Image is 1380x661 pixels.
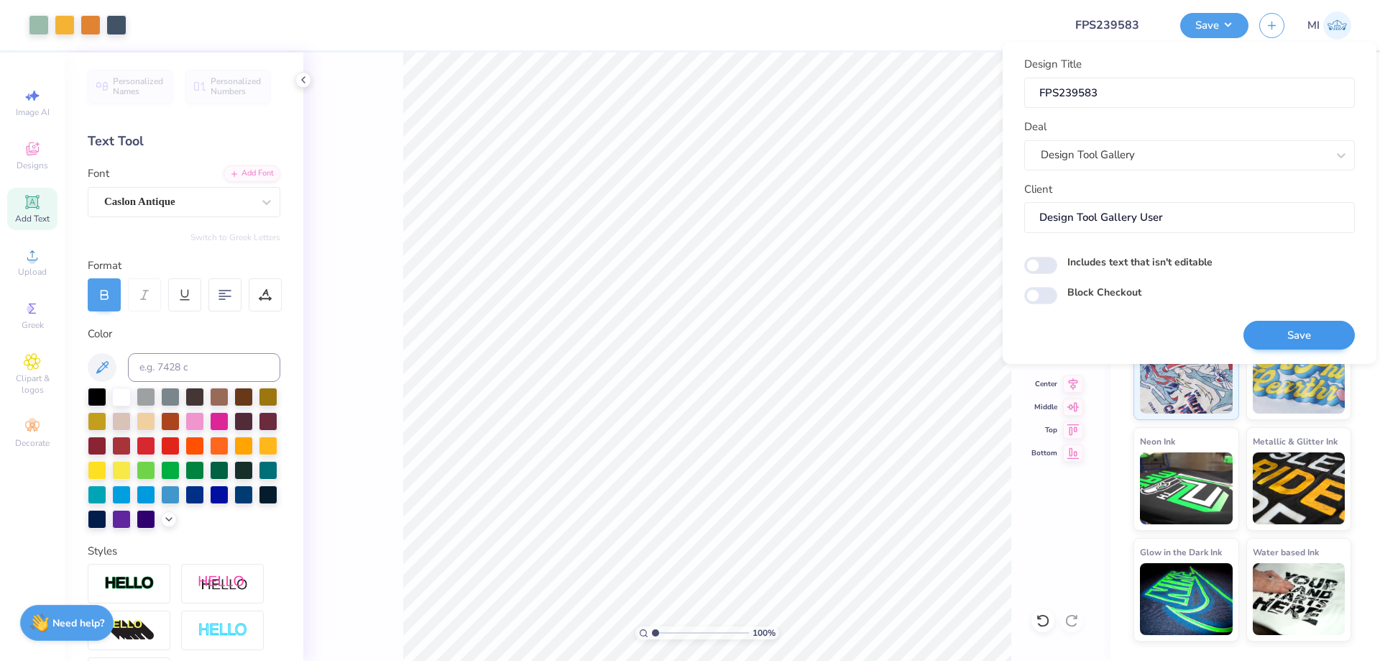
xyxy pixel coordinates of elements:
[88,543,280,560] div: Styles
[1323,12,1351,40] img: Mark Isaac
[1024,181,1052,198] label: Client
[1253,563,1345,635] img: Water based Ink
[1024,56,1082,73] label: Design Title
[16,106,50,118] span: Image AI
[1140,563,1233,635] img: Glow in the Dark Ink
[1024,119,1046,135] label: Deal
[113,76,164,96] span: Personalized Names
[1140,434,1175,449] span: Neon Ink
[17,160,48,171] span: Designs
[88,165,109,182] label: Font
[1031,448,1057,458] span: Bottom
[1307,17,1320,34] span: MI
[1024,202,1355,233] input: e.g. Ethan Linker
[104,575,155,592] img: Stroke
[88,326,280,342] div: Color
[1307,12,1351,40] a: MI
[1140,342,1233,414] img: Standard
[128,353,280,382] input: e.g. 7428 c
[15,213,50,224] span: Add Text
[190,232,280,243] button: Switch to Greek Letters
[52,616,104,630] strong: Need help?
[1140,544,1222,560] span: Glow in the Dark Ink
[1064,11,1169,40] input: Untitled Design
[1067,285,1141,300] label: Block Checkout
[88,132,280,151] div: Text Tool
[1253,342,1345,414] img: Puff Ink
[1253,544,1319,560] span: Water based Ink
[104,619,155,642] img: 3d Illusion
[1243,321,1355,350] button: Save
[1253,434,1338,449] span: Metallic & Glitter Ink
[18,266,47,278] span: Upload
[198,622,248,639] img: Negative Space
[22,319,44,331] span: Greek
[224,165,280,182] div: Add Font
[1253,452,1345,524] img: Metallic & Glitter Ink
[1140,452,1233,524] img: Neon Ink
[753,626,776,639] span: 100 %
[198,575,248,593] img: Shadow
[1180,13,1248,38] button: Save
[1031,379,1057,389] span: Center
[1067,255,1213,270] label: Includes text that isn't editable
[1031,402,1057,412] span: Middle
[88,257,282,274] div: Format
[7,373,57,396] span: Clipart & logos
[211,76,262,96] span: Personalized Numbers
[15,437,50,449] span: Decorate
[1031,425,1057,435] span: Top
